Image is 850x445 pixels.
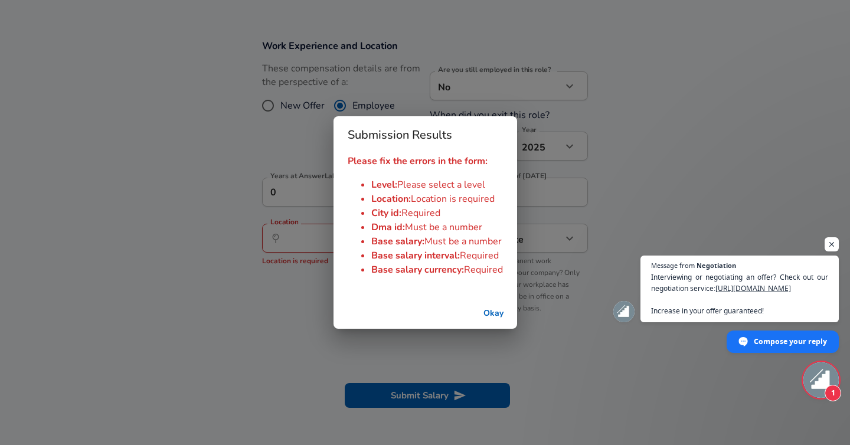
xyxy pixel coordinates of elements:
[411,192,495,205] span: Location is required
[371,235,424,248] span: Base salary :
[651,271,828,316] span: Interviewing or negotiating an offer? Check out our negotiation service: Increase in your offer g...
[334,116,517,154] h2: Submission Results
[371,192,411,205] span: Location :
[401,207,440,220] span: Required
[651,262,695,269] span: Message from
[460,249,499,262] span: Required
[825,385,841,401] span: 1
[697,262,736,269] span: Negotiation
[348,155,488,168] strong: Please fix the errors in the form:
[754,331,827,352] span: Compose your reply
[424,235,502,248] span: Must be a number
[371,263,464,276] span: Base salary currency :
[371,221,405,234] span: Dma id :
[405,221,482,234] span: Must be a number
[371,178,397,191] span: Level :
[371,207,401,220] span: City id :
[475,303,512,325] button: successful-submission-button
[464,263,503,276] span: Required
[371,249,460,262] span: Base salary interval :
[803,362,839,398] div: Open chat
[397,178,485,191] span: Please select a level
